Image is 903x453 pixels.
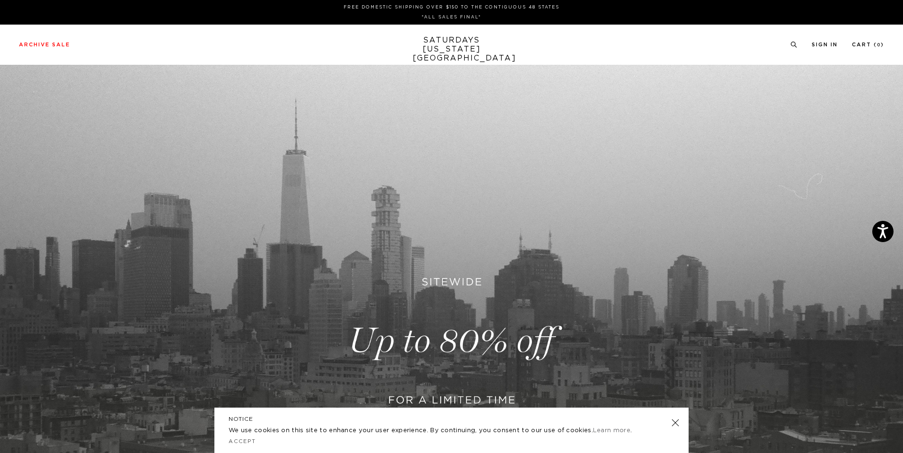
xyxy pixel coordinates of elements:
small: 0 [877,43,881,47]
a: Cart (0) [852,42,884,47]
a: Archive Sale [19,42,70,47]
a: Learn more [593,427,630,434]
p: *ALL SALES FINAL* [23,14,880,21]
a: Sign In [812,42,838,47]
a: Accept [229,439,256,444]
p: FREE DOMESTIC SHIPPING OVER $150 TO THE CONTIGUOUS 48 STATES [23,4,880,11]
p: We use cookies on this site to enhance your user experience. By continuing, you consent to our us... [229,426,641,436]
a: SATURDAYS[US_STATE][GEOGRAPHIC_DATA] [413,36,491,63]
h5: NOTICE [229,415,674,423]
